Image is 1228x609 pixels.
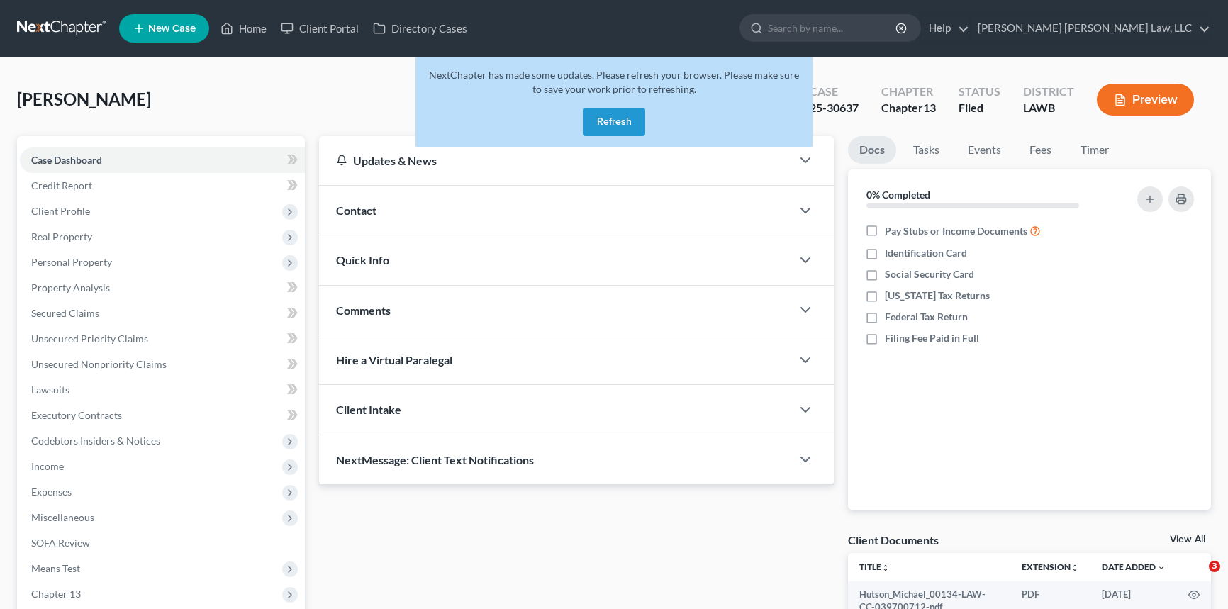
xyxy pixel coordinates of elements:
span: Client Intake [336,403,401,416]
div: Client Documents [848,532,939,547]
span: Filing Fee Paid in Full [885,331,979,345]
span: Social Security Card [885,267,974,281]
a: Case Dashboard [20,147,305,173]
a: Credit Report [20,173,305,199]
span: Hire a Virtual Paralegal [336,353,452,367]
a: Unsecured Nonpriority Claims [20,352,305,377]
div: Status [959,84,1000,100]
a: Tasks [902,136,951,164]
span: Pay Stubs or Income Documents [885,224,1027,238]
span: Client Profile [31,205,90,217]
span: Secured Claims [31,307,99,319]
span: Chapter 13 [31,588,81,600]
div: 25-30637 [810,100,859,116]
a: Extensionunfold_more [1022,561,1079,572]
span: Unsecured Nonpriority Claims [31,358,167,370]
span: Quick Info [336,253,389,267]
a: Events [956,136,1012,164]
a: Date Added expand_more [1102,561,1166,572]
span: Unsecured Priority Claims [31,333,148,345]
a: Unsecured Priority Claims [20,326,305,352]
span: Miscellaneous [31,511,94,523]
span: Real Property [31,230,92,242]
div: Updates & News [336,153,774,168]
span: Executory Contracts [31,409,122,421]
a: Property Analysis [20,275,305,301]
button: Preview [1097,84,1194,116]
span: Identification Card [885,246,967,260]
a: [PERSON_NAME] [PERSON_NAME] Law, LLC [971,16,1210,41]
span: Comments [336,303,391,317]
span: 13 [923,101,936,114]
div: District [1023,84,1074,100]
span: NextChapter has made some updates. Please refresh your browser. Please make sure to save your wor... [429,69,799,95]
span: Personal Property [31,256,112,268]
strong: 0% Completed [866,189,930,201]
i: unfold_more [1071,564,1079,572]
span: Codebtors Insiders & Notices [31,435,160,447]
span: SOFA Review [31,537,90,549]
div: Chapter [881,100,936,116]
span: Credit Report [31,179,92,191]
a: View All [1170,535,1205,544]
div: Filed [959,100,1000,116]
span: NextMessage: Client Text Notifications [336,453,534,466]
input: Search by name... [768,15,898,41]
span: Contact [336,203,376,217]
a: Titleunfold_more [859,561,890,572]
span: Lawsuits [31,384,69,396]
a: SOFA Review [20,530,305,556]
span: [PERSON_NAME] [17,89,151,109]
a: Directory Cases [366,16,474,41]
span: Case Dashboard [31,154,102,166]
a: Client Portal [274,16,366,41]
span: 3 [1209,561,1220,572]
a: Docs [848,136,896,164]
span: Federal Tax Return [885,310,968,324]
a: Help [922,16,969,41]
button: Refresh [583,108,645,136]
span: Property Analysis [31,281,110,294]
div: Chapter [881,84,936,100]
a: Home [213,16,274,41]
span: Means Test [31,562,80,574]
a: Secured Claims [20,301,305,326]
div: Case [810,84,859,100]
i: expand_more [1157,564,1166,572]
a: Timer [1069,136,1120,164]
a: Lawsuits [20,377,305,403]
div: LAWB [1023,100,1074,116]
span: New Case [148,23,196,34]
iframe: Intercom live chat [1180,561,1214,595]
span: Expenses [31,486,72,498]
span: Income [31,460,64,472]
span: [US_STATE] Tax Returns [885,289,990,303]
a: Fees [1018,136,1064,164]
i: unfold_more [881,564,890,572]
a: Executory Contracts [20,403,305,428]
